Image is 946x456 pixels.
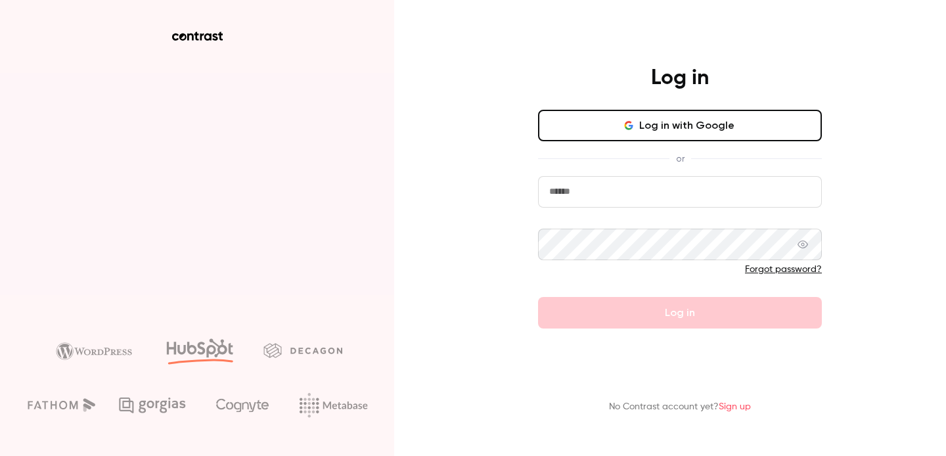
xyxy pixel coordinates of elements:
button: Log in with Google [538,110,822,141]
span: or [669,152,691,166]
h4: Log in [651,65,709,91]
p: No Contrast account yet? [609,400,751,414]
a: Forgot password? [745,265,822,274]
a: Sign up [719,402,751,411]
img: decagon [263,343,342,357]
